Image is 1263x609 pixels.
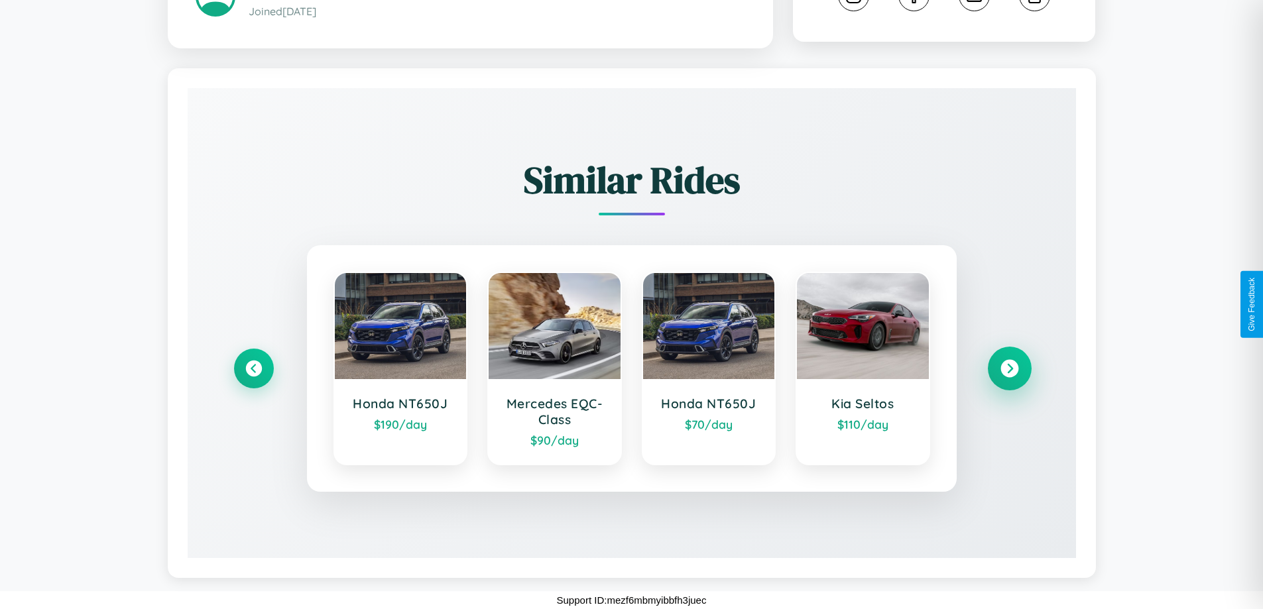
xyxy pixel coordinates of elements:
[557,591,707,609] p: Support ID: mezf6mbmyibbfh3juec
[348,417,453,431] div: $ 190 /day
[502,396,607,427] h3: Mercedes EQC-Class
[249,2,745,21] p: Joined [DATE]
[656,417,762,431] div: $ 70 /day
[234,154,1030,205] h2: Similar Rides
[642,272,776,465] a: Honda NT650J$70/day
[656,396,762,412] h3: Honda NT650J
[796,272,930,465] a: Kia Seltos$110/day
[1247,278,1256,331] div: Give Feedback
[810,396,916,412] h3: Kia Seltos
[348,396,453,412] h3: Honda NT650J
[502,433,607,447] div: $ 90 /day
[810,417,916,431] div: $ 110 /day
[333,272,468,465] a: Honda NT650J$190/day
[487,272,622,465] a: Mercedes EQC-Class$90/day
